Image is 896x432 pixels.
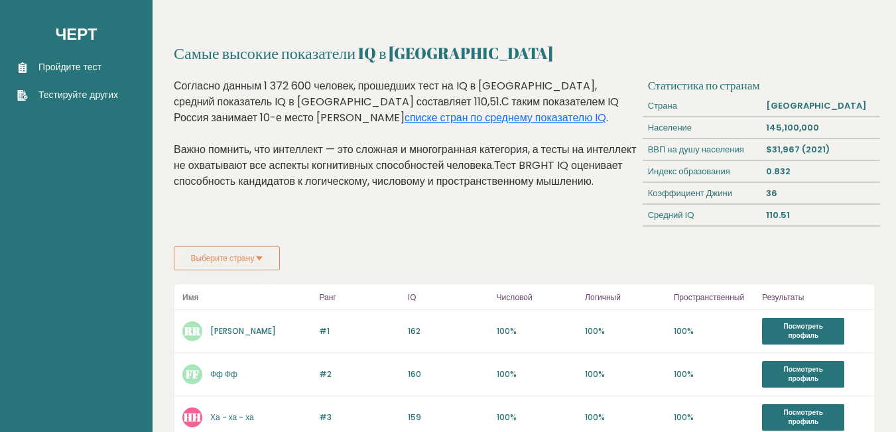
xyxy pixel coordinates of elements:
[174,142,637,173] ya-tr-span: Важно помнить, что интеллект — это сложная и многогранная категория, а тесты на интеллект не охва...
[761,139,880,160] div: $31,967 (2021)
[648,165,730,178] ya-tr-span: Индекс образования
[762,318,844,345] a: Посмотреть профиль
[674,368,755,380] p: 100%
[186,366,199,382] text: FF
[408,325,489,337] p: 162
[762,292,804,303] ya-tr-span: Результаты
[408,292,416,303] ya-tr-span: IQ
[210,368,237,380] a: Фф Фф
[497,292,533,303] ya-tr-span: Числовой
[585,368,666,380] p: 100%
[648,187,732,199] ya-tr-span: Коэффициент Джини
[585,411,666,423] p: 100%
[674,411,755,423] p: 100%
[319,292,336,303] ya-tr-span: Ранг
[585,292,621,303] ya-tr-span: Логичный
[319,368,400,380] p: #2
[766,99,867,112] ya-tr-span: [GEOGRAPHIC_DATA]
[38,60,101,74] ya-tr-span: Пройдите тест
[648,209,694,221] ya-tr-span: Средний IQ
[174,42,554,64] ya-tr-span: Самые высокие показатели IQ в [GEOGRAPHIC_DATA]
[184,409,201,425] text: HH
[762,404,844,431] a: Посмотреть профиль
[761,205,880,226] div: 110.51
[319,411,400,423] p: #3
[585,325,666,337] p: 100%
[497,325,578,337] p: 100%
[210,325,276,337] a: [PERSON_NAME]
[648,99,677,112] ya-tr-span: Страна
[761,117,880,138] div: 145,100,000
[174,94,619,125] ya-tr-span: С таким показателем IQ Россия занимает 10-е место [PERSON_NAME]
[761,183,880,204] div: 36
[319,325,400,337] p: #1
[762,361,844,388] a: Посмотреть профиль
[210,411,254,423] a: Ха - ха - ха
[648,121,692,134] ya-tr-span: Население
[674,292,744,303] ya-tr-span: Пространственный
[38,88,118,102] ya-tr-span: Тестируйте других
[497,368,578,380] p: 100%
[174,78,597,109] ya-tr-span: Согласно данным 1 372 600 человек, прошедших тест на IQ в [GEOGRAPHIC_DATA], средний показатель I...
[17,60,118,74] a: Пройдите тест
[648,143,744,156] ya-tr-span: ВВП на душу населения
[174,158,623,189] ya-tr-span: Тест BRGHT IQ оценивает способность кандидатов к логическому, числовому и пространственному мышле...
[55,23,97,44] a: Черт
[405,110,606,125] a: списке стран по среднему показателю IQ
[648,77,760,93] ya-tr-span: Статистика по странам
[497,411,578,423] p: 100%
[17,88,118,102] a: Тестируйте других
[408,368,489,380] p: 160
[674,325,755,337] p: 100%
[408,411,489,423] p: 159
[606,110,608,125] ya-tr-span: .
[761,161,880,182] div: 0.832
[182,292,199,303] ya-tr-span: Имя
[784,321,823,341] ya-tr-span: Посмотреть профиль
[191,252,255,264] ya-tr-span: Выберите страну
[184,323,201,339] text: RR
[174,246,280,270] button: Выберите страну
